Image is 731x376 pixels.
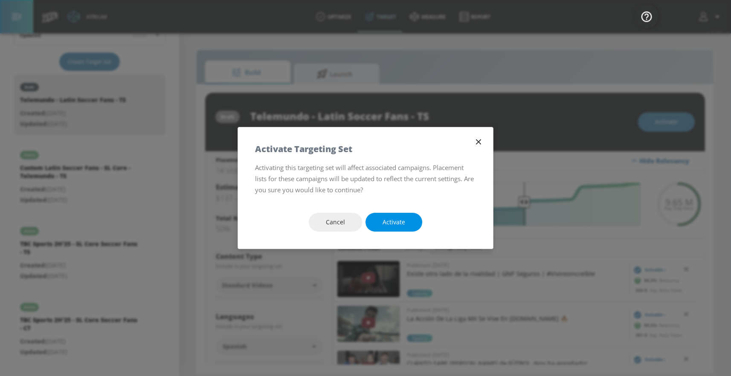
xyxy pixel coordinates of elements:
span: Activate [383,217,405,228]
button: Cancel [309,213,362,232]
button: Activate [365,213,422,232]
button: Open Resource Center [635,4,658,28]
span: Cancel [326,217,345,228]
h5: Activate Targeting Set [255,144,352,153]
p: Activating this targeting set will affect associated campaigns. Placement lists for these campaig... [255,162,476,196]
